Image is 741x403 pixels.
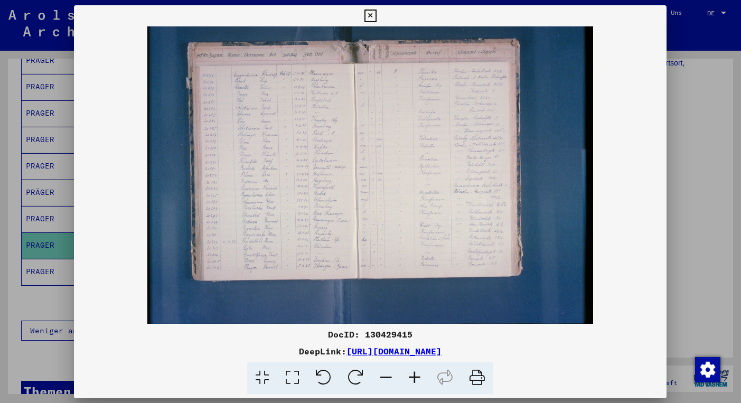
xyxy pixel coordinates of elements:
[74,328,667,341] div: DocID: 130429415
[346,346,442,357] a: [URL][DOMAIN_NAME]
[695,357,720,382] img: Zustimmung ändern
[695,357,720,382] div: Zustimmung ändern
[74,345,667,358] div: DeepLink:
[74,26,667,324] img: 001.jpg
